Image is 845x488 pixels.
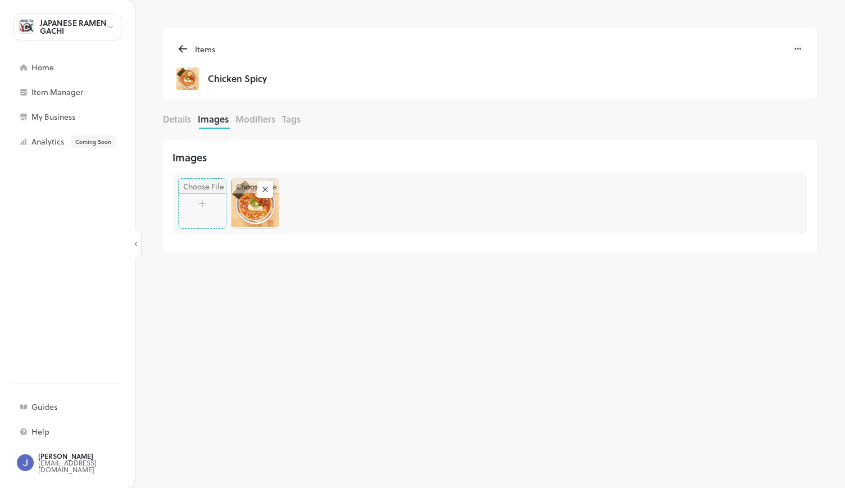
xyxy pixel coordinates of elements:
[40,19,107,35] div: JAPANESE RAMEN GACHI
[282,112,301,125] button: Tags
[176,67,199,90] img: 17554707400424owriavjohm.jpg
[20,20,33,33] img: avatar
[31,113,144,121] div: My Business
[257,181,273,198] div: Remove image
[198,112,229,125] button: Images
[189,43,215,55] div: Items
[235,112,275,125] button: Modifiers
[31,403,144,411] div: Guides
[31,135,144,148] div: Analytics
[71,135,116,148] div: Coming Soon
[208,71,267,86] span: Chicken Spicy
[38,453,144,459] div: [PERSON_NAME]
[163,112,191,125] button: Details
[172,150,207,166] div: Images
[17,454,34,471] img: ACg8ocIxtob-3hLPSJmbsjsHDKrWl9z-3cV5A9Tm3K6KVFw=s96-c
[31,428,144,436] div: Help
[31,64,144,71] div: Home
[31,88,144,96] div: Item Manager
[38,459,144,473] div: [EMAIL_ADDRESS][DOMAIN_NAME]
